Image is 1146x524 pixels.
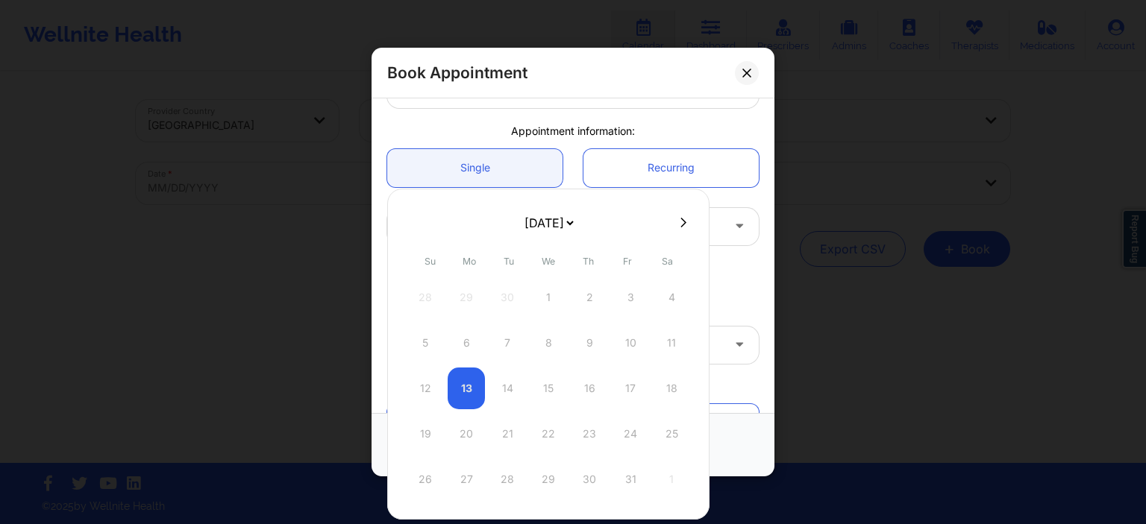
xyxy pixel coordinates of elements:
[425,256,436,267] abbr: Sunday
[623,256,632,267] abbr: Friday
[504,256,514,267] abbr: Tuesday
[377,124,769,139] div: Appointment information:
[463,256,476,267] abbr: Monday
[387,63,527,83] h2: Book Appointment
[387,148,563,186] a: Single
[662,256,673,267] abbr: Saturday
[377,379,769,394] div: Patient information:
[583,256,594,267] abbr: Thursday
[542,256,555,267] abbr: Wednesday
[583,148,759,186] a: Recurring
[399,71,707,108] div: chamtestAL testpro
